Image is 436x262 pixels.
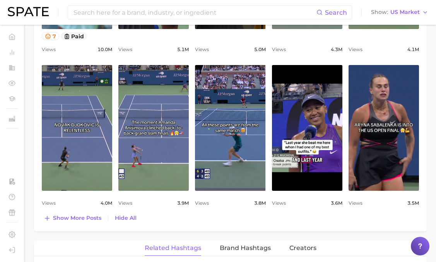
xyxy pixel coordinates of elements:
[97,45,112,54] span: 10.0m
[42,199,56,208] span: Views
[349,199,362,208] span: Views
[145,245,201,252] span: Related Hashtags
[118,45,132,54] span: Views
[6,244,18,256] a: Log out. Currently logged in with e-mail marissa.callender@digitas.com.
[177,199,189,208] span: 3.9m
[42,45,56,54] span: Views
[195,199,209,208] span: Views
[272,199,286,208] span: Views
[272,45,286,54] span: Views
[369,7,430,17] button: ShowUS Market
[289,245,316,252] span: Creators
[177,45,189,54] span: 5.1m
[407,199,419,208] span: 3.5m
[331,45,342,54] span: 4.3m
[61,32,87,40] button: paid
[118,199,132,208] span: Views
[390,10,420,14] span: US Market
[101,199,112,208] span: 4.0m
[195,45,209,54] span: Views
[331,199,342,208] span: 3.6m
[42,213,103,224] button: Show more posts
[254,199,266,208] span: 3.8m
[73,6,316,19] input: Search here for a brand, industry, or ingredient
[8,7,49,16] img: SPATE
[113,213,138,223] button: Hide All
[220,245,271,252] span: Brand Hashtags
[407,45,419,54] span: 4.1m
[254,45,266,54] span: 5.0m
[349,45,362,54] span: Views
[42,32,59,40] button: 7
[325,9,347,16] span: Search
[371,10,388,14] span: Show
[115,215,137,221] span: Hide All
[53,215,101,221] span: Show more posts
